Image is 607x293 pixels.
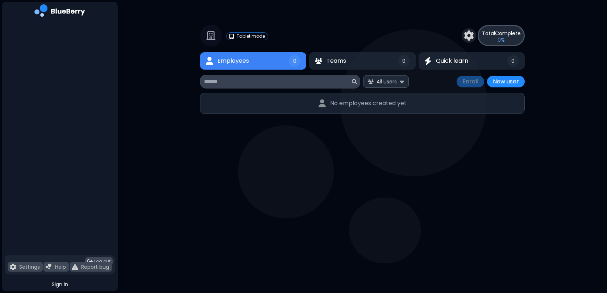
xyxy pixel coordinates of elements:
[5,277,115,291] button: Sign in
[315,58,322,64] img: Teams
[309,52,415,70] button: TeamsTeams0
[229,34,234,39] img: tablet
[319,99,326,108] img: No employees
[46,264,52,270] img: file icon
[72,264,78,270] img: file icon
[55,264,66,270] p: Help
[436,57,468,65] span: Quick learn
[400,78,404,85] img: expand
[487,76,525,87] button: New user
[94,259,111,264] span: Log out
[511,58,515,64] span: 0
[206,57,213,65] img: Employees
[293,58,296,64] span: 0
[34,4,85,19] img: company logo
[424,57,432,65] img: Quick learn
[368,79,374,84] img: All users
[52,281,68,288] span: Sign in
[377,78,397,85] span: All users
[87,259,93,264] img: logout
[330,99,407,108] p: No employees created yet
[226,32,268,40] a: tabletTablet mode
[10,264,16,270] img: file icon
[419,52,525,70] button: Quick learnQuick learn0
[363,75,409,87] button: All users
[19,264,40,270] p: Settings
[482,30,495,37] span: Total
[464,30,474,41] img: settings
[498,37,505,43] p: 0 %
[217,57,249,65] span: Employees
[482,30,521,37] p: Complete
[402,58,406,64] span: 0
[81,264,109,270] p: Report bug
[352,79,357,84] img: search icon
[327,57,346,65] span: Teams
[237,33,265,39] p: Tablet mode
[200,52,306,70] button: EmployeesEmployees0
